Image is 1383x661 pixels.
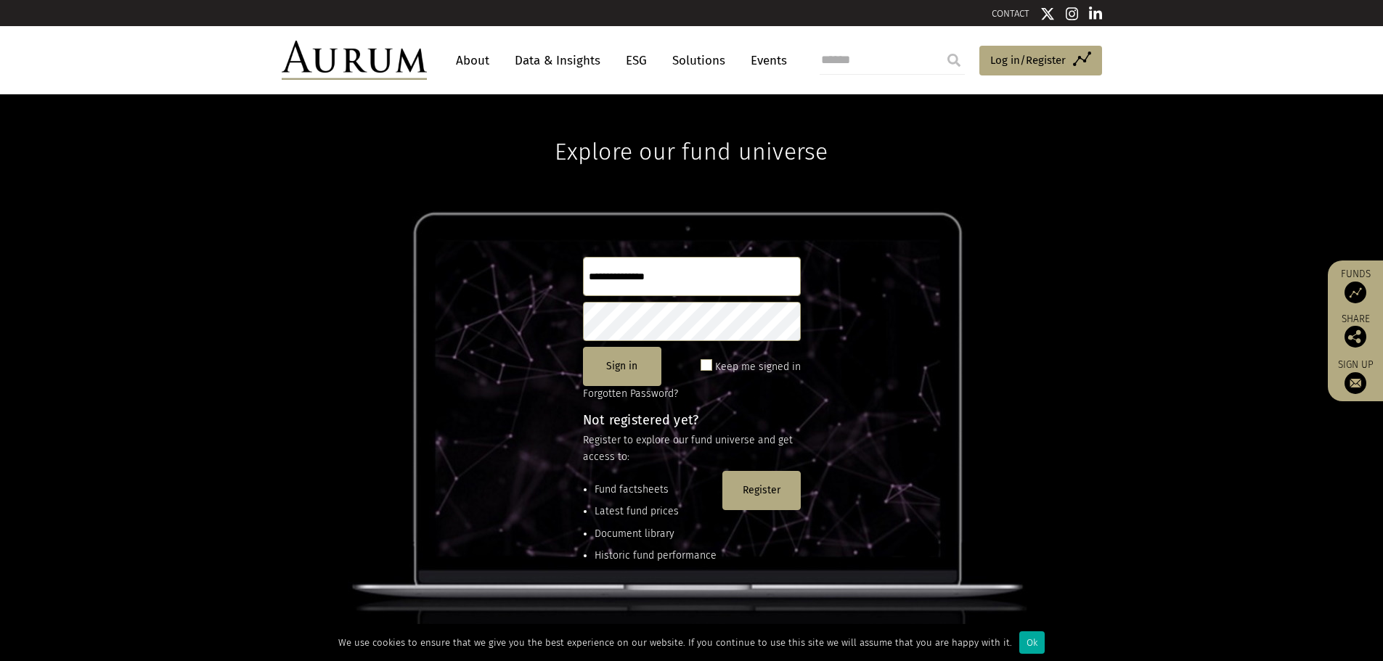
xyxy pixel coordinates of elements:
a: Data & Insights [507,47,608,74]
input: Submit [939,46,968,75]
div: Share [1335,314,1376,348]
img: Sign up to our newsletter [1345,372,1366,394]
a: Solutions [665,47,733,74]
a: Forgotten Password? [583,387,678,400]
li: Fund factsheets [595,482,717,498]
button: Sign in [583,347,661,386]
a: Log in/Register [979,46,1102,76]
img: Twitter icon [1040,7,1055,21]
a: Sign up [1335,358,1376,394]
li: Document library [595,526,717,542]
p: Register to explore our fund universe and get access to: [583,432,801,465]
a: Funds [1335,268,1376,303]
h1: Explore our fund universe [555,94,828,165]
label: Keep me signed in [715,358,801,376]
h4: Not registered yet? [583,414,801,427]
li: Latest fund prices [595,504,717,520]
li: Historic fund performance [595,548,717,564]
img: Aurum [282,41,427,80]
img: Instagram icon [1066,7,1079,21]
a: About [449,47,497,74]
a: ESG [619,47,654,74]
a: CONTACT [992,8,1029,19]
img: Linkedin icon [1089,7,1102,21]
button: Register [722,471,801,510]
a: Events [743,47,787,74]
span: Log in/Register [990,52,1066,69]
img: Share this post [1345,326,1366,348]
div: Ok [1019,631,1045,654]
img: Access Funds [1345,282,1366,303]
